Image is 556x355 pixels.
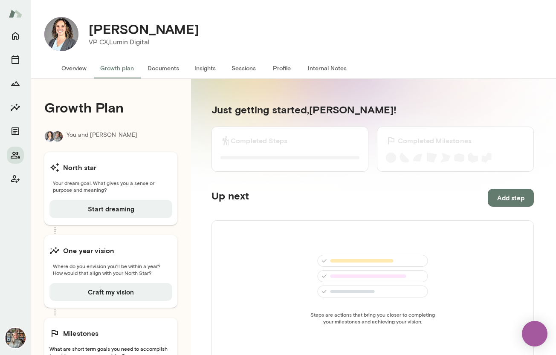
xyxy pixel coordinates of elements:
button: Overview [55,58,93,78]
span: Where do you envision you'll be within a year? How would that align with your North Star? [49,263,172,276]
button: Client app [7,170,24,188]
h6: Completed Steps [231,136,287,146]
button: Documents [7,123,24,140]
button: Home [7,27,24,44]
img: Tracey Gaddes [44,17,78,51]
button: Growth plan [93,58,141,78]
h6: One year vision [63,245,114,256]
img: Tricia Maggio [5,328,26,348]
img: Tracey Gaddes [45,131,55,141]
button: Growth Plan [7,75,24,92]
button: Sessions [7,51,24,68]
p: You and [PERSON_NAME] [67,131,137,142]
button: Insights [186,58,224,78]
button: Internal Notes [301,58,353,78]
button: Craft my vision [49,283,172,301]
span: Your dream goal. What gives you a sense or purpose and meaning? [49,179,172,193]
h6: Milestones [63,328,99,338]
h4: Growth Plan [44,99,177,115]
p: VP CX, Lumin Digital [89,37,199,47]
h5: Just getting started, [PERSON_NAME] ! [211,103,534,116]
button: Members [7,147,24,164]
h6: Completed Milestones [398,136,472,146]
span: Steps are actions that bring you closer to completing your milestones and achieving your vision. [308,311,437,325]
button: Documents [141,58,186,78]
img: Tricia Maggio [52,131,63,141]
h4: [PERSON_NAME] [89,21,199,37]
h5: Up next [211,189,249,207]
button: Profile [263,58,301,78]
img: Mento [9,6,22,22]
button: Insights [7,99,24,116]
button: Start dreaming [49,200,172,218]
h6: North star [63,162,97,173]
button: Add step [488,189,534,207]
button: Sessions [224,58,263,78]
